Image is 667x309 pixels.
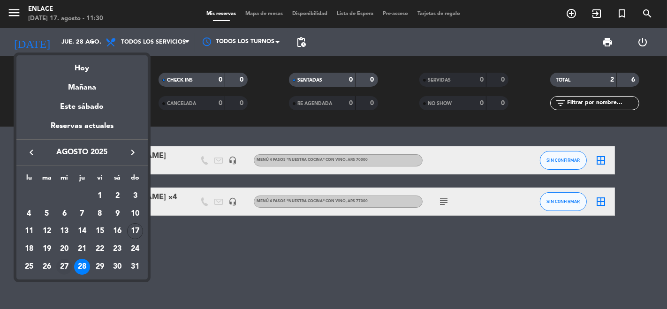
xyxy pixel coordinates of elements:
[20,258,38,276] td: 25 de agosto de 2025
[91,187,109,205] td: 1 de agosto de 2025
[91,173,109,187] th: viernes
[91,205,109,223] td: 8 de agosto de 2025
[38,240,56,258] td: 19 de agosto de 2025
[109,259,125,275] div: 30
[92,188,108,204] div: 1
[20,240,38,258] td: 18 de agosto de 2025
[74,206,90,222] div: 7
[109,240,127,258] td: 23 de agosto de 2025
[92,241,108,257] div: 22
[109,241,125,257] div: 23
[92,259,108,275] div: 29
[56,206,72,222] div: 6
[74,223,90,239] div: 14
[109,205,127,223] td: 9 de agosto de 2025
[38,223,56,241] td: 12 de agosto de 2025
[73,240,91,258] td: 21 de agosto de 2025
[38,173,56,187] th: martes
[73,173,91,187] th: jueves
[92,223,108,239] div: 15
[91,258,109,276] td: 29 de agosto de 2025
[109,173,127,187] th: sábado
[21,223,37,239] div: 11
[109,188,125,204] div: 2
[55,173,73,187] th: miércoles
[126,205,144,223] td: 10 de agosto de 2025
[109,223,127,241] td: 16 de agosto de 2025
[127,259,143,275] div: 31
[39,206,55,222] div: 5
[124,146,141,158] button: keyboard_arrow_right
[74,259,90,275] div: 28
[126,258,144,276] td: 31 de agosto de 2025
[39,223,55,239] div: 12
[16,75,148,94] div: Mañana
[16,120,148,139] div: Reservas actuales
[56,259,72,275] div: 27
[127,241,143,257] div: 24
[26,147,37,158] i: keyboard_arrow_left
[16,94,148,120] div: Este sábado
[109,258,127,276] td: 30 de agosto de 2025
[127,223,143,239] div: 17
[109,223,125,239] div: 16
[109,187,127,205] td: 2 de agosto de 2025
[73,258,91,276] td: 28 de agosto de 2025
[16,55,148,75] div: Hoy
[92,206,108,222] div: 8
[20,187,91,205] td: AGO.
[20,205,38,223] td: 4 de agosto de 2025
[40,146,124,158] span: agosto 2025
[55,258,73,276] td: 27 de agosto de 2025
[109,206,125,222] div: 9
[73,223,91,241] td: 14 de agosto de 2025
[55,223,73,241] td: 13 de agosto de 2025
[21,206,37,222] div: 4
[126,240,144,258] td: 24 de agosto de 2025
[91,223,109,241] td: 15 de agosto de 2025
[126,173,144,187] th: domingo
[23,146,40,158] button: keyboard_arrow_left
[55,240,73,258] td: 20 de agosto de 2025
[20,223,38,241] td: 11 de agosto de 2025
[55,205,73,223] td: 6 de agosto de 2025
[21,259,37,275] div: 25
[126,187,144,205] td: 3 de agosto de 2025
[126,223,144,241] td: 17 de agosto de 2025
[38,205,56,223] td: 5 de agosto de 2025
[39,259,55,275] div: 26
[127,206,143,222] div: 10
[21,241,37,257] div: 18
[39,241,55,257] div: 19
[73,205,91,223] td: 7 de agosto de 2025
[56,241,72,257] div: 20
[91,240,109,258] td: 22 de agosto de 2025
[38,258,56,276] td: 26 de agosto de 2025
[127,188,143,204] div: 3
[56,223,72,239] div: 13
[20,173,38,187] th: lunes
[127,147,138,158] i: keyboard_arrow_right
[74,241,90,257] div: 21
